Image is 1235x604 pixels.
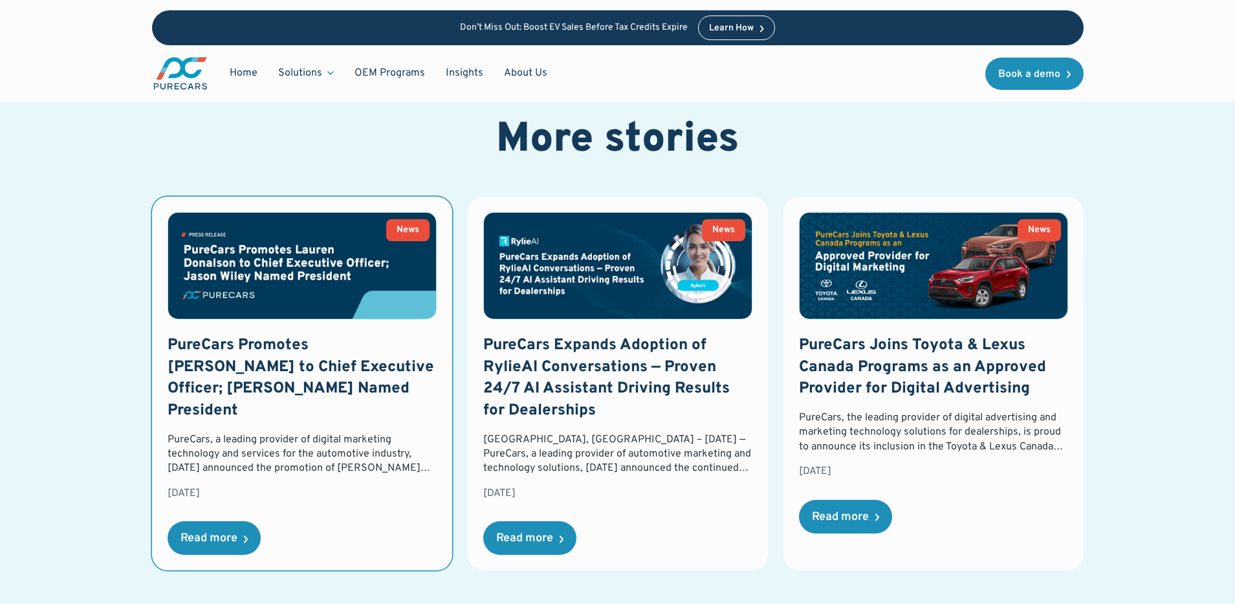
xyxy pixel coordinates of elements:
div: PureCars, a leading provider of digital marketing technology and services for the automotive indu... [168,433,437,476]
a: Insights [435,61,494,85]
div: News [712,226,735,235]
div: [GEOGRAPHIC_DATA], [GEOGRAPHIC_DATA] – [DATE] — PureCars, a leading provider of automotive market... [483,433,752,476]
a: main [152,56,209,91]
a: About Us [494,61,558,85]
a: NewsPureCars Joins Toyota & Lexus Canada Programs as an Approved Provider for Digital Advertising... [783,197,1084,570]
img: purecars logo [152,56,209,91]
a: OEM Programs [344,61,435,85]
h3: PureCars Joins Toyota & Lexus Canada Programs as an Approved Provider for Digital Advertising [799,335,1068,400]
h3: PureCars Expands Adoption of RylieAI Conversations — Proven 24/7 AI Assistant Driving Results for... [483,335,752,422]
div: Read more [180,533,237,545]
div: Learn How [709,24,754,33]
div: [DATE] [168,486,437,501]
div: Read more [496,533,553,545]
div: PureCars, the leading provider of digital advertising and marketing technology solutions for deal... [799,411,1068,454]
div: News [397,226,419,235]
a: Home [219,61,268,85]
div: [DATE] [799,464,1068,479]
div: Solutions [268,61,344,85]
a: NewsPureCars Expands Adoption of RylieAI Conversations — Proven 24/7 AI Assistant Driving Results... [468,197,768,570]
div: [DATE] [483,486,752,501]
div: Solutions [278,66,322,80]
a: NewsPureCars Promotes [PERSON_NAME] to Chief Executive Officer; [PERSON_NAME] Named PresidentPure... [152,197,452,570]
h2: More stories [496,116,739,166]
h3: PureCars Promotes [PERSON_NAME] to Chief Executive Officer; [PERSON_NAME] Named President [168,335,437,422]
div: Book a demo [998,69,1060,80]
a: Book a demo [985,58,1084,90]
a: Learn How [698,16,775,40]
div: Read more [812,512,869,523]
p: Don’t Miss Out: Boost EV Sales Before Tax Credits Expire [460,23,688,34]
div: News [1028,226,1051,235]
